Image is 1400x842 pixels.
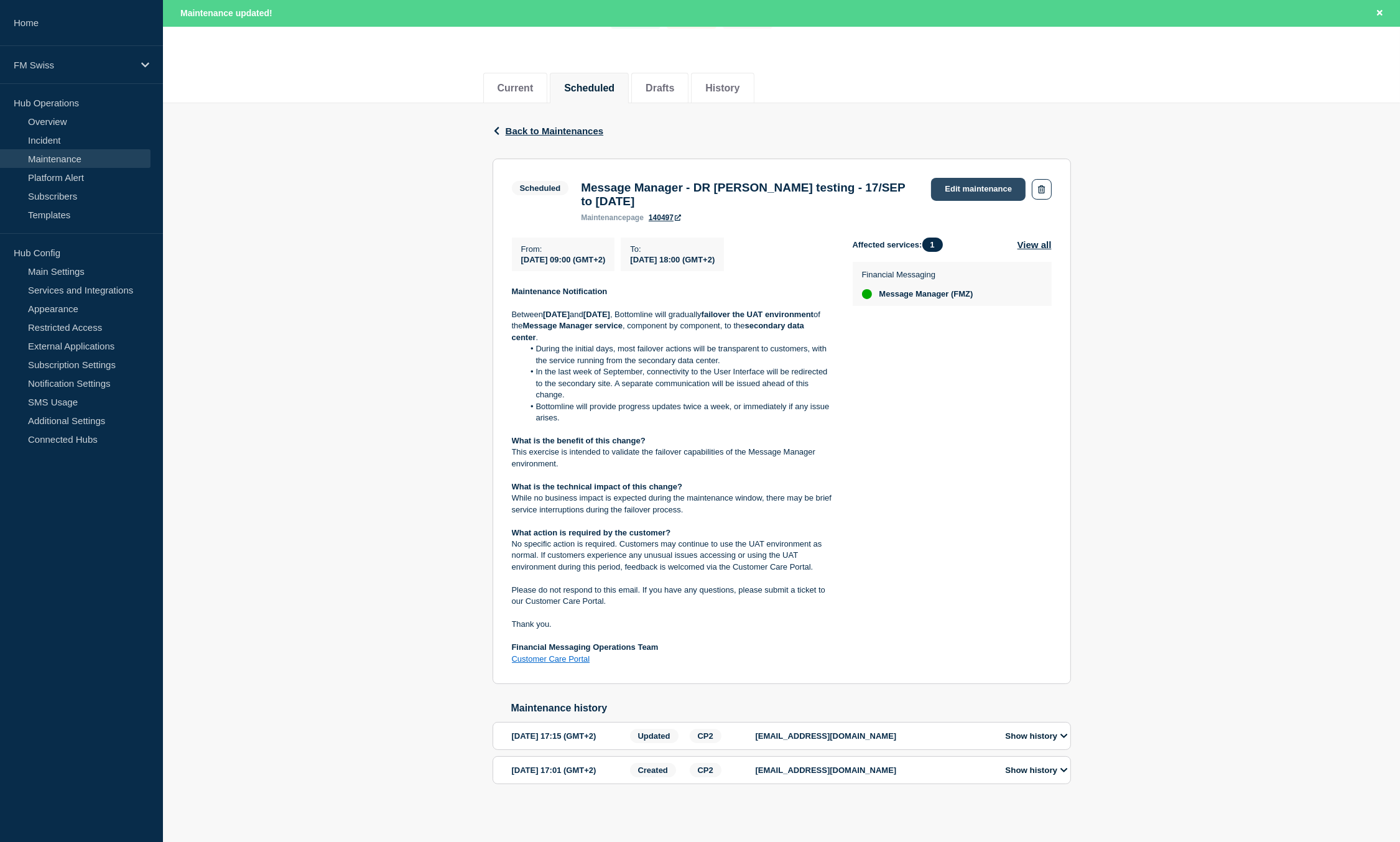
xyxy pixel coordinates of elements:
span: Maintenance updated! [180,8,272,18]
span: Back to Maintenances [506,126,604,136]
strong: What is the benefit of this change? [512,436,646,445]
li: Bottomline will provide progress updates twice a week, or immediately if any issue arises. [524,401,833,424]
button: View all [1018,238,1052,252]
a: 140497 [649,213,681,222]
button: Current [498,83,534,94]
a: Customer Care Portal [512,654,590,664]
p: This exercise is intended to validate the failover capabilities of the Message Manager environment. [512,446,833,470]
button: Close banner [1372,6,1388,21]
span: maintenance [581,213,626,222]
span: 1 [922,238,943,252]
strong: [DATE] [543,310,570,319]
strong: Message Manager service [523,321,623,330]
p: Between and , Bottomline will gradually of the , component by component, to the . [512,309,833,343]
span: [DATE] 18:00 (GMT+2) [630,255,715,264]
span: Scheduled [512,181,569,195]
span: Message Manager (FMZ) [879,289,973,299]
p: [EMAIL_ADDRESS][DOMAIN_NAME] [756,731,992,741]
strong: Financial Messaging Operations Team [512,642,659,652]
p: page [581,213,644,222]
span: CP2 [690,763,721,777]
div: [DATE] 17:15 (GMT+2) [512,729,626,743]
strong: failover the UAT environment [702,310,814,319]
strong: What action is required by the customer? [512,528,671,537]
strong: [DATE] [583,310,610,319]
p: Financial Messaging [862,270,973,279]
p: From : [521,244,606,254]
p: While no business impact is expected during the maintenance window, there may be brief service in... [512,493,833,516]
li: In the last week of September, connectivity to the User Interface will be redirected to the secon... [524,366,833,400]
p: [EMAIL_ADDRESS][DOMAIN_NAME] [756,766,992,775]
div: up [862,289,872,299]
span: Created [630,763,676,777]
li: During the initial days, most failover actions will be transparent to customers, with the service... [524,343,833,366]
span: Affected services: [853,238,949,252]
p: To : [630,244,715,254]
button: Show history [1002,731,1072,741]
p: No specific action is required. Customers may continue to use the UAT environment as normal. If c... [512,539,833,573]
span: Updated [630,729,679,743]
button: Back to Maintenances [493,126,604,136]
h2: Maintenance history [511,703,1071,714]
p: Please do not respond to this email. If you have any questions, please submit a ticket to our Cus... [512,585,833,608]
span: [DATE] 09:00 (GMT+2) [521,255,606,264]
button: Scheduled [564,83,614,94]
strong: Maintenance Notification [512,287,608,296]
button: Show history [1002,765,1072,775]
p: Thank you. [512,619,833,630]
strong: What is the technical impact of this change? [512,482,683,491]
a: Edit maintenance [931,178,1026,201]
p: FM Swiss [14,60,133,70]
button: History [705,83,739,94]
span: CP2 [690,729,721,743]
strong: secondary data center [512,321,807,341]
div: [DATE] 17:01 (GMT+2) [512,763,626,777]
h3: Message Manager - DR [PERSON_NAME] testing - 17/SEP to [DATE] [581,181,919,208]
button: Drafts [646,83,674,94]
